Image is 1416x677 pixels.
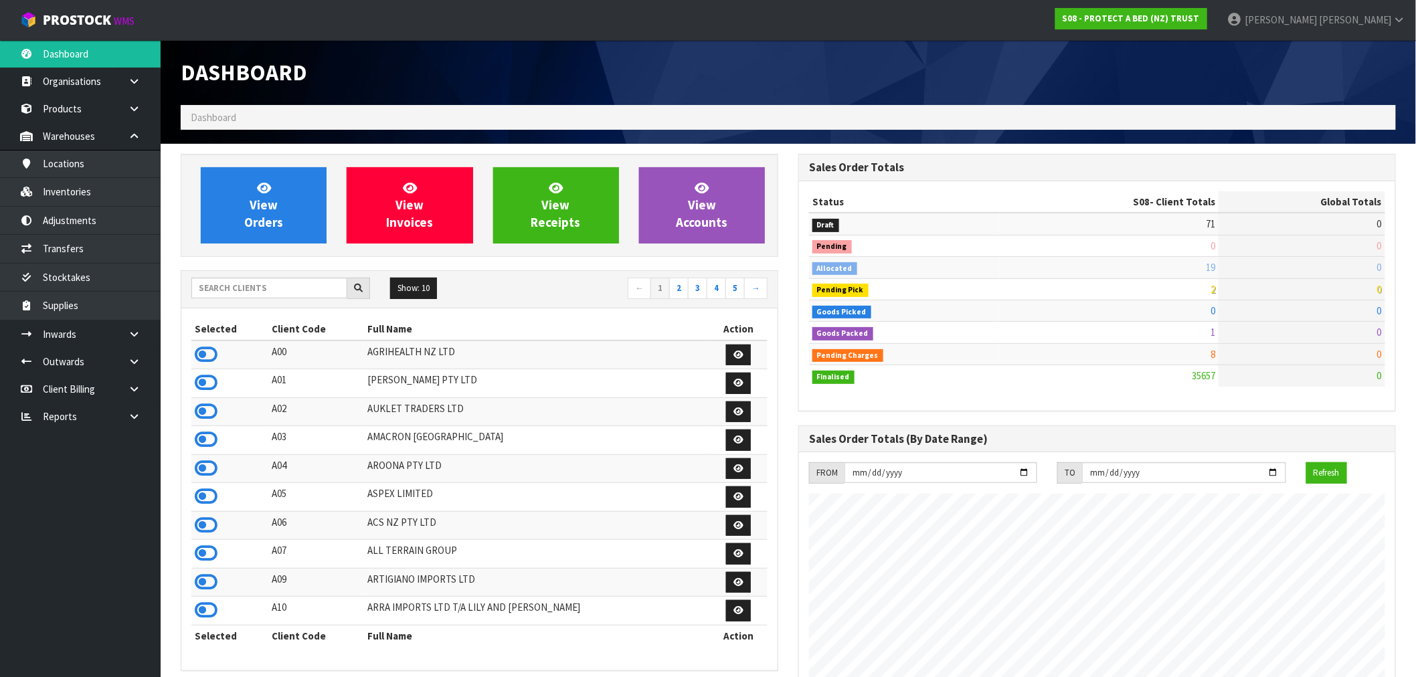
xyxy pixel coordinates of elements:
[191,111,236,124] span: Dashboard
[628,278,651,299] a: ←
[812,219,839,232] span: Draft
[268,625,364,646] th: Client Code
[268,540,364,569] td: A07
[268,397,364,426] td: A02
[531,180,581,230] span: View Receipts
[1206,217,1215,230] span: 71
[364,426,709,455] td: AMACRON [GEOGRAPHIC_DATA]
[489,278,768,301] nav: Page navigation
[1377,348,1382,361] span: 0
[1211,348,1215,361] span: 8
[268,454,364,483] td: A04
[812,284,869,297] span: Pending Pick
[1377,326,1382,338] span: 0
[1192,369,1215,382] span: 35657
[1319,13,1391,26] span: [PERSON_NAME]
[809,462,845,484] div: FROM
[364,318,709,340] th: Full Name
[191,318,268,340] th: Selected
[1000,191,1219,213] th: - Client Totals
[268,369,364,398] td: A01
[812,262,857,276] span: Allocated
[181,58,307,86] span: Dashboard
[347,167,472,244] a: ViewInvoices
[268,568,364,597] td: A09
[709,625,768,646] th: Action
[268,483,364,512] td: A05
[364,397,709,426] td: AUKLET TRADERS LTD
[268,426,364,455] td: A03
[20,11,37,28] img: cube-alt.png
[364,341,709,369] td: AGRIHEALTH NZ LTD
[1211,283,1215,296] span: 2
[1306,462,1347,484] button: Refresh
[1377,304,1382,317] span: 0
[364,597,709,625] td: ARRA IMPORTS LTD T/A LILY AND [PERSON_NAME]
[639,167,765,244] a: ViewAccounts
[364,369,709,398] td: [PERSON_NAME] PTY LTD
[1211,239,1215,252] span: 0
[268,341,364,369] td: A00
[809,191,1000,213] th: Status
[364,511,709,540] td: ACS NZ PTY LTD
[43,11,111,29] span: ProStock
[669,278,689,299] a: 2
[676,180,727,230] span: View Accounts
[364,625,709,646] th: Full Name
[1377,261,1382,274] span: 0
[191,278,347,298] input: Search clients
[390,278,437,299] button: Show: 10
[268,318,364,340] th: Client Code
[650,278,670,299] a: 1
[812,327,873,341] span: Goods Packed
[493,167,619,244] a: ViewReceipts
[809,433,1385,446] h3: Sales Order Totals (By Date Range)
[1377,369,1382,382] span: 0
[244,180,283,230] span: View Orders
[812,349,883,363] span: Pending Charges
[809,161,1385,174] h3: Sales Order Totals
[1063,13,1200,24] strong: S08 - PROTECT A BED (NZ) TRUST
[1211,326,1215,338] span: 1
[201,167,327,244] a: ViewOrders
[364,540,709,569] td: ALL TERRAIN GROUP
[688,278,707,299] a: 3
[1133,195,1150,208] span: S08
[364,454,709,483] td: AROONA PTY LTD
[707,278,726,299] a: 4
[709,318,768,340] th: Action
[114,15,135,27] small: WMS
[744,278,768,299] a: →
[191,625,268,646] th: Selected
[364,568,709,597] td: ARTIGIANO IMPORTS LTD
[812,371,855,384] span: Finalised
[268,511,364,540] td: A06
[812,306,871,319] span: Goods Picked
[725,278,745,299] a: 5
[1206,261,1215,274] span: 19
[1211,304,1215,317] span: 0
[1245,13,1317,26] span: [PERSON_NAME]
[386,180,433,230] span: View Invoices
[1377,239,1382,252] span: 0
[1377,217,1382,230] span: 0
[1055,8,1207,29] a: S08 - PROTECT A BED (NZ) TRUST
[812,240,852,254] span: Pending
[1377,283,1382,296] span: 0
[1219,191,1385,213] th: Global Totals
[268,597,364,625] td: A10
[1057,462,1082,484] div: TO
[364,483,709,512] td: ASPEX LIMITED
